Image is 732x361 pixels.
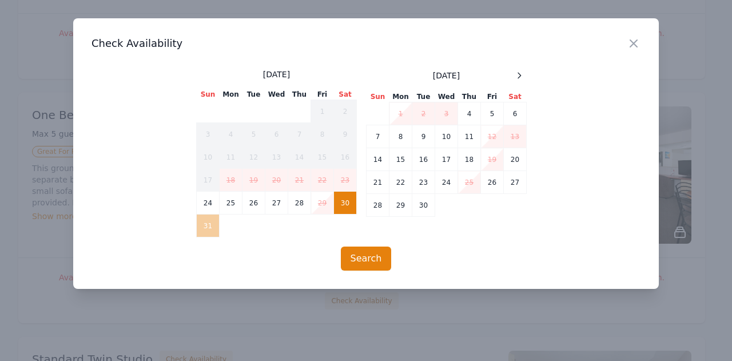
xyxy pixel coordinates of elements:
td: 11 [458,125,481,148]
td: 1 [311,100,334,123]
th: Sun [197,89,220,100]
td: 6 [265,123,288,146]
td: 28 [288,192,311,215]
td: 15 [311,146,334,169]
td: 14 [288,146,311,169]
td: 12 [481,125,504,148]
td: 7 [288,123,311,146]
td: 22 [389,171,412,194]
td: 28 [367,194,389,217]
td: 29 [389,194,412,217]
td: 18 [458,148,481,171]
td: 9 [412,125,435,148]
td: 2 [412,102,435,125]
td: 3 [435,102,458,125]
td: 16 [334,146,357,169]
td: 2 [334,100,357,123]
td: 30 [412,194,435,217]
td: 8 [389,125,412,148]
th: Fri [481,92,504,102]
th: Thu [288,89,311,100]
td: 6 [504,102,527,125]
td: 8 [311,123,334,146]
td: 16 [412,148,435,171]
td: 23 [412,171,435,194]
td: 17 [435,148,458,171]
td: 24 [435,171,458,194]
td: 4 [458,102,481,125]
td: 15 [389,148,412,171]
td: 27 [265,192,288,215]
td: 27 [504,171,527,194]
td: 5 [481,102,504,125]
td: 13 [265,146,288,169]
td: 26 [481,171,504,194]
td: 13 [504,125,527,148]
td: 11 [220,146,242,169]
td: 24 [197,192,220,215]
span: [DATE] [263,69,290,80]
td: 25 [458,171,481,194]
td: 7 [367,125,389,148]
td: 21 [288,169,311,192]
th: Fri [311,89,334,100]
td: 25 [220,192,242,215]
td: 18 [220,169,242,192]
th: Wed [265,89,288,100]
td: 31 [197,215,220,237]
td: 10 [197,146,220,169]
td: 4 [220,123,242,146]
th: Sun [367,92,389,102]
th: Tue [242,89,265,100]
td: 19 [481,148,504,171]
th: Thu [458,92,481,102]
td: 26 [242,192,265,215]
td: 30 [334,192,357,215]
th: Sat [334,89,357,100]
td: 21 [367,171,389,194]
td: 12 [242,146,265,169]
td: 10 [435,125,458,148]
td: 23 [334,169,357,192]
span: [DATE] [433,70,460,81]
td: 17 [197,169,220,192]
td: 1 [389,102,412,125]
th: Mon [220,89,242,100]
td: 5 [242,123,265,146]
td: 20 [265,169,288,192]
h3: Check Availability [91,37,640,50]
th: Sat [504,92,527,102]
td: 29 [311,192,334,215]
td: 19 [242,169,265,192]
td: 3 [197,123,220,146]
th: Tue [412,92,435,102]
button: Search [341,247,392,271]
th: Mon [389,92,412,102]
th: Wed [435,92,458,102]
td: 9 [334,123,357,146]
td: 14 [367,148,389,171]
td: 22 [311,169,334,192]
td: 20 [504,148,527,171]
